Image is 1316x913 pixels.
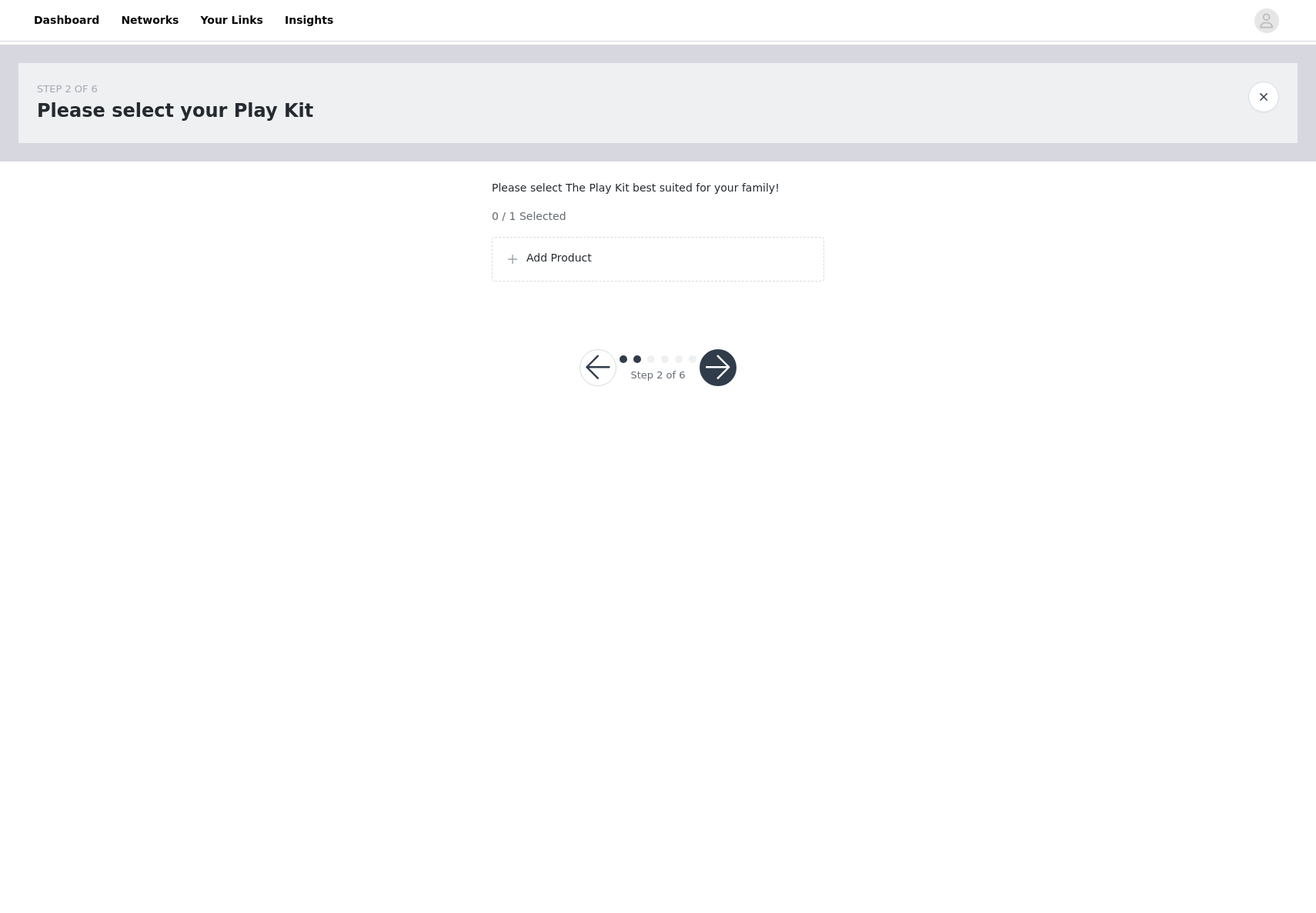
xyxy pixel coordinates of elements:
[37,82,313,97] div: STEP 2 OF 6
[276,3,342,38] a: Insights
[191,3,272,38] a: Your Links
[112,3,188,38] a: Networks
[526,250,811,266] p: Add Product
[630,368,685,383] div: Step 2 of 6
[1259,8,1274,33] div: avatar
[492,180,824,196] p: Please select The Play Kit best suited for your family!
[25,3,109,38] a: Dashboard
[492,208,566,225] span: 0 / 1 Selected
[37,97,313,125] h1: Please select your Play Kit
